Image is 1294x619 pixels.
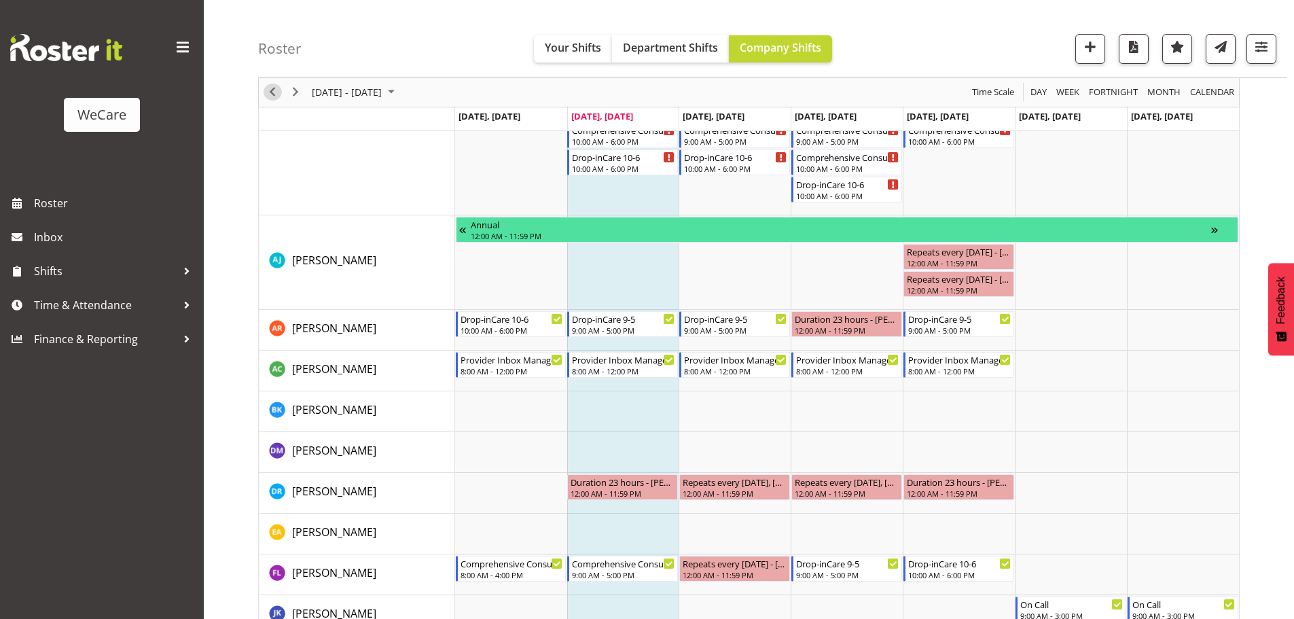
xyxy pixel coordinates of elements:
div: 9:00 AM - 5:00 PM [796,569,899,580]
span: Time & Attendance [34,295,177,315]
div: On Call [1020,597,1123,611]
span: Department Shifts [623,40,718,55]
div: Andrew Casburn"s event - Provider Inbox Management Begin From Tuesday, August 19, 2025 at 8:00:00... [567,352,678,378]
div: 10:00 AM - 6:00 PM [572,163,675,174]
button: August 2025 [310,84,401,101]
span: calendar [1189,84,1236,101]
td: Deepti Raturi resource [259,473,455,514]
td: Felize Lacson resource [259,554,455,595]
div: AJ Jones"s event - Repeats every friday - AJ Jones Begin From Friday, August 22, 2025 at 12:00:00... [903,271,1014,297]
button: Feedback - Show survey [1268,263,1294,355]
div: Repeats every [DATE], [DATE] - [PERSON_NAME] [683,475,787,489]
button: Department Shifts [612,35,729,63]
div: No Staff Member"s event - Drop-inCare 10-6 Begin From Tuesday, August 19, 2025 at 10:00:00 AM GMT... [567,149,678,175]
button: Next [287,84,305,101]
div: 12:00 AM - 11:59 PM [683,569,787,580]
div: 8:00 AM - 4:00 PM [461,569,563,580]
div: Felize Lacson"s event - Drop-inCare 9-5 Begin From Thursday, August 21, 2025 at 9:00:00 AM GMT+12... [791,556,902,582]
div: No Staff Member"s event - Comprehensive Consult 9-5 Begin From Thursday, August 21, 2025 at 9:00:... [791,122,902,148]
a: [PERSON_NAME] [292,524,376,540]
div: Duration 23 hours - [PERSON_NAME] [571,475,675,489]
a: [PERSON_NAME] [292,565,376,581]
span: [PERSON_NAME] [292,443,376,458]
div: Andrea Ramirez"s event - Drop-inCare 9-5 Begin From Tuesday, August 19, 2025 at 9:00:00 AM GMT+12... [567,311,678,337]
span: [DATE], [DATE] [795,110,857,122]
div: Drop-inCare 10-6 [908,556,1011,570]
span: Shifts [34,261,177,281]
div: 9:00 AM - 5:00 PM [572,569,675,580]
button: Download a PDF of the roster according to the set date range. [1119,34,1149,64]
div: Duration 23 hours - [PERSON_NAME] [907,475,1011,489]
div: Deepti Raturi"s event - Duration 23 hours - Deepti Raturi Begin From Friday, August 22, 2025 at 1... [903,474,1014,500]
img: Rosterit website logo [10,34,122,61]
div: 10:00 AM - 6:00 PM [908,569,1011,580]
div: Andrew Casburn"s event - Provider Inbox Management Begin From Monday, August 18, 2025 at 8:00:00 ... [456,352,567,378]
span: [DATE], [DATE] [571,110,633,122]
span: [DATE] - [DATE] [310,84,383,101]
div: 9:00 AM - 5:00 PM [572,325,675,336]
div: 12:00 AM - 11:59 PM [795,488,899,499]
a: [PERSON_NAME] [292,252,376,268]
div: Deepti Raturi"s event - Duration 23 hours - Deepti Raturi Begin From Tuesday, August 19, 2025 at ... [567,474,678,500]
div: Repeats every [DATE] - [PERSON_NAME] [907,272,1011,285]
div: 10:00 AM - 6:00 PM [796,163,899,174]
span: [PERSON_NAME] [292,321,376,336]
div: 8:00 AM - 12:00 PM [684,366,787,376]
span: [PERSON_NAME] [292,484,376,499]
div: 10:00 AM - 6:00 PM [796,190,899,201]
td: Andrew Casburn resource [259,351,455,391]
div: Drop-inCare 10-6 [572,150,675,164]
span: [DATE], [DATE] [459,110,520,122]
td: Deepti Mahajan resource [259,432,455,473]
div: Felize Lacson"s event - Drop-inCare 10-6 Begin From Friday, August 22, 2025 at 10:00:00 AM GMT+12... [903,556,1014,582]
div: Deepti Raturi"s event - Repeats every wednesday, thursday - Deepti Raturi Begin From Wednesday, A... [679,474,790,500]
div: Provider Inbox Management [684,353,787,366]
div: Comprehensive Consult 9-5 [572,556,675,570]
div: previous period [261,78,284,107]
button: Company Shifts [729,35,832,63]
div: 12:00 AM - 11:59 PM [471,230,1211,241]
button: Filter Shifts [1246,34,1276,64]
div: 9:00 AM - 5:00 PM [908,325,1011,336]
button: Timeline Day [1028,84,1049,101]
div: Provider Inbox Management [908,353,1011,366]
div: AJ Jones"s event - Repeats every friday - AJ Jones Begin From Friday, August 22, 2025 at 12:00:00... [903,244,1014,270]
button: Fortnight [1087,84,1140,101]
button: Send a list of all shifts for the selected filtered period to all rostered employees. [1206,34,1236,64]
a: [PERSON_NAME] [292,483,376,499]
td: Ena Advincula resource [259,514,455,554]
div: Repeats every [DATE], [DATE] - [PERSON_NAME] [795,475,899,489]
span: [DATE], [DATE] [683,110,744,122]
span: Month [1146,84,1182,101]
span: [PERSON_NAME] [292,565,376,580]
a: [PERSON_NAME] [292,402,376,418]
div: Comprehensive Consult 8-4 [461,556,563,570]
div: Felize Lacson"s event - Comprehensive Consult 9-5 Begin From Tuesday, August 19, 2025 at 9:00:00 ... [567,556,678,582]
td: Andrea Ramirez resource [259,310,455,351]
span: [PERSON_NAME] [292,361,376,376]
span: Company Shifts [740,40,821,55]
div: Drop-inCare 10-6 [796,177,899,191]
span: Time Scale [971,84,1016,101]
div: Drop-inCare 10-6 [461,312,563,325]
div: AJ Jones"s event - Annual Begin From Friday, August 8, 2025 at 12:00:00 AM GMT+12:00 Ends At Mond... [456,217,1238,243]
div: Deepti Raturi"s event - Repeats every wednesday, thursday - Deepti Raturi Begin From Thursday, Au... [791,474,902,500]
div: next period [284,78,307,107]
div: Andrea Ramirez"s event - Drop-inCare 9-5 Begin From Friday, August 22, 2025 at 9:00:00 AM GMT+12:... [903,311,1014,337]
div: No Staff Member"s event - Drop-inCare 10-6 Begin From Thursday, August 21, 2025 at 10:00:00 AM GM... [791,177,902,202]
div: 10:00 AM - 6:00 PM [684,163,787,174]
button: Timeline Month [1145,84,1183,101]
div: Drop-inCare 9-5 [908,312,1011,325]
div: Repeats every [DATE] - [PERSON_NAME] [907,245,1011,258]
div: Felize Lacson"s event - Comprehensive Consult 8-4 Begin From Monday, August 18, 2025 at 8:00:00 A... [456,556,567,582]
span: No Staff Member [269,120,357,135]
button: Your Shifts [534,35,612,63]
span: [PERSON_NAME] [292,253,376,268]
span: Inbox [34,227,197,247]
button: Time Scale [970,84,1017,101]
div: Drop-inCare 10-6 [684,150,787,164]
div: Drop-inCare 9-5 [796,556,899,570]
span: Day [1029,84,1048,101]
div: 10:00 AM - 6:00 PM [461,325,563,336]
div: No Staff Member"s event - Comprehensive Consult 10-6 Begin From Friday, August 22, 2025 at 10:00:... [903,122,1014,148]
